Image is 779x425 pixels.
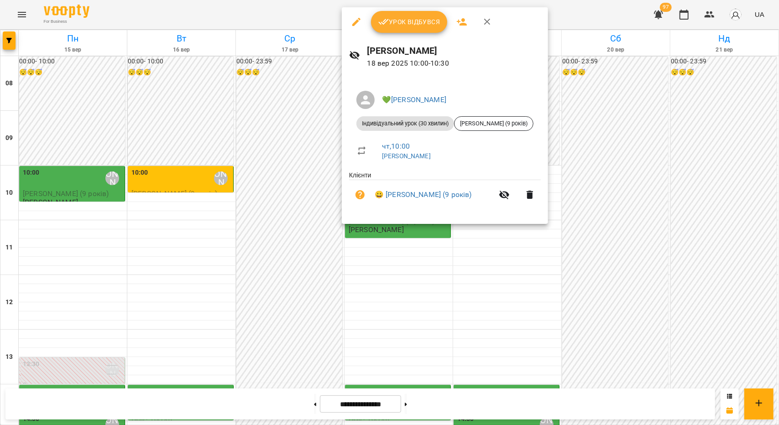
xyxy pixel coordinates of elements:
button: Урок відбувся [371,11,448,33]
a: чт , 10:00 [382,142,410,150]
span: Індивідуальний урок (30 хвилин) [356,119,454,128]
h6: [PERSON_NAME] [367,44,541,58]
span: [PERSON_NAME] (9 років) [455,119,533,128]
a: 💚[PERSON_NAME] [382,95,446,104]
p: 18 вер 2025 10:00 - 10:30 [367,58,541,69]
span: Урок відбувся [378,16,440,27]
a: [PERSON_NAME] [382,152,431,160]
ul: Клієнти [349,171,541,213]
div: [PERSON_NAME] (9 років) [454,116,533,131]
button: Візит ще не сплачено. Додати оплату? [349,184,371,206]
a: 😀 [PERSON_NAME] (9 років) [375,189,472,200]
